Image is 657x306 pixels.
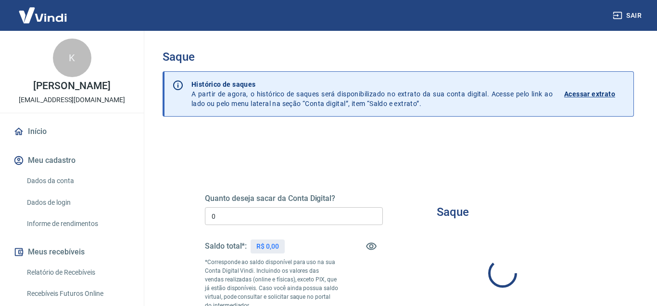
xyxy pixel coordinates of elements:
a: Acessar extrato [564,80,626,108]
a: Dados da conta [23,171,132,191]
button: Meus recebíveis [12,241,132,263]
h5: Saldo total*: [205,241,247,251]
a: Relatório de Recebíveis [23,263,132,282]
img: Vindi [12,0,74,30]
a: Início [12,121,132,142]
p: A partir de agora, o histórico de saques será disponibilizado no extrato da sua conta digital. Ac... [191,80,553,108]
div: K [53,39,91,77]
a: Recebíveis Futuros Online [23,284,132,304]
a: Informe de rendimentos [23,214,132,234]
p: Histórico de saques [191,80,553,89]
button: Meu cadastro [12,150,132,171]
h5: Quanto deseja sacar da Conta Digital? [205,194,383,203]
p: Acessar extrato [564,89,615,99]
p: [EMAIL_ADDRESS][DOMAIN_NAME] [19,95,125,105]
h3: Saque [163,50,634,64]
a: Dados de login [23,193,132,213]
h3: Saque [437,205,469,219]
button: Sair [611,7,645,25]
p: [PERSON_NAME] [33,81,110,91]
p: R$ 0,00 [256,241,279,252]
